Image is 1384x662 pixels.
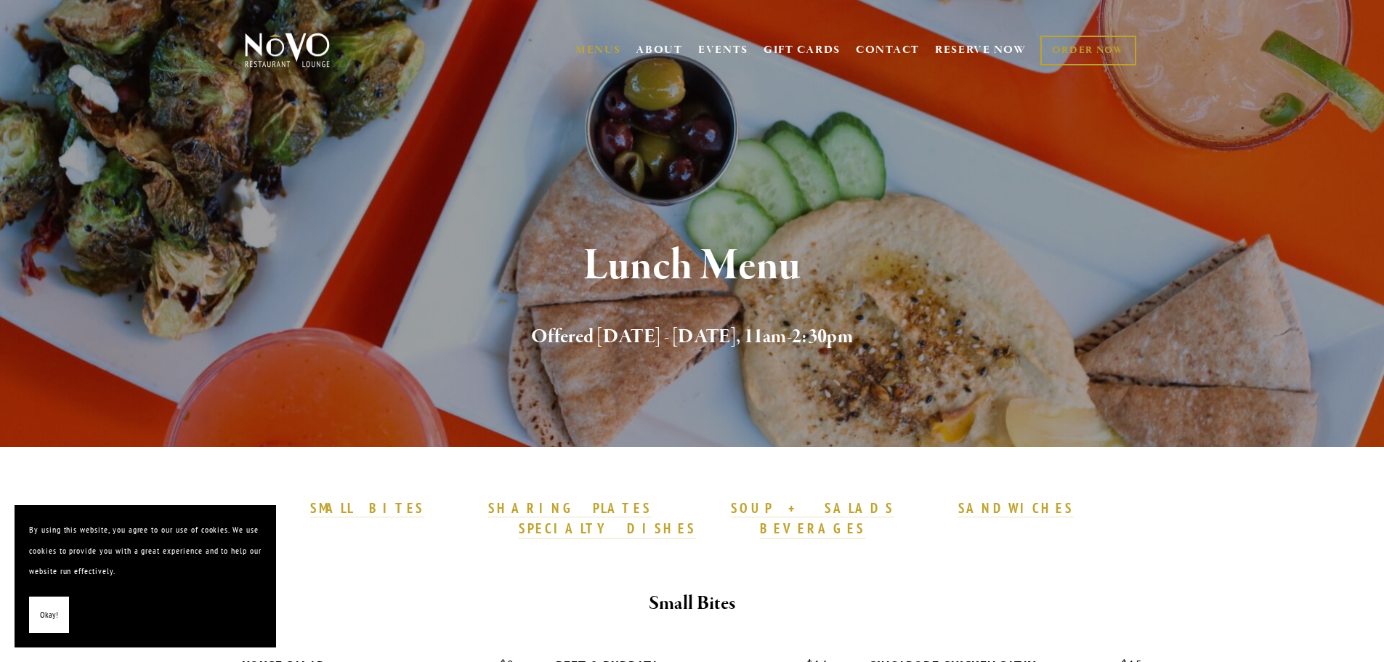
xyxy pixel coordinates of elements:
[488,499,651,518] a: SHARING PLATES
[15,505,276,647] section: Cookie banner
[856,36,920,64] a: CONTACT
[935,36,1027,64] a: RESERVE NOW
[731,499,894,517] strong: SOUP + SALADS
[242,32,333,68] img: Novo Restaurant &amp; Lounge
[269,243,1116,290] h1: Lunch Menu
[40,605,58,626] span: Okay!
[1040,36,1136,65] a: ORDER NOW
[519,520,696,538] a: SPECIALTY DISHES
[519,520,696,537] strong: SPECIALTY DISHES
[29,597,69,634] button: Okay!
[760,520,866,538] a: BEVERAGES
[958,499,1075,518] a: SANDWICHES
[488,499,651,517] strong: SHARING PLATES
[575,43,621,57] a: MENUS
[636,43,683,57] a: ABOUT
[310,499,424,517] strong: SMALL BITES
[29,520,262,582] p: By using this website, you agree to our use of cookies. We use cookies to provide you with a grea...
[760,520,866,537] strong: BEVERAGES
[764,36,841,64] a: GIFT CARDS
[731,499,894,518] a: SOUP + SALADS
[269,322,1116,352] h2: Offered [DATE] - [DATE], 11am-2:30pm
[958,499,1075,517] strong: SANDWICHES
[649,591,735,616] strong: Small Bites
[698,43,748,57] a: EVENTS
[310,499,424,518] a: SMALL BITES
